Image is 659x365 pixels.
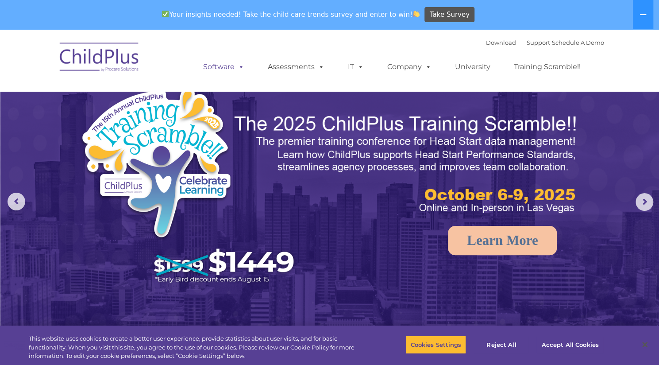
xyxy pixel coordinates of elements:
span: Phone number [123,95,161,101]
div: This website uses cookies to create a better user experience, provide statistics about user visit... [29,334,362,361]
a: Schedule A Demo [552,39,604,46]
font: | [486,39,604,46]
a: University [446,58,499,76]
a: Support [527,39,550,46]
a: Training Scramble!! [505,58,590,76]
button: Close [635,335,655,354]
span: Take Survey [430,7,470,23]
img: ChildPlus by Procare Solutions [55,36,144,81]
button: Accept All Cookies [536,335,603,354]
a: Assessments [259,58,333,76]
img: ✅ [162,11,169,17]
img: 👏 [413,11,420,17]
a: Download [486,39,516,46]
span: Your insights needed! Take the child care trends survey and enter to win! [158,6,424,23]
a: Software [194,58,253,76]
button: Reject All [474,335,529,354]
a: IT [339,58,373,76]
a: Learn More [448,226,557,255]
a: Take Survey [424,7,474,23]
span: Last name [123,58,150,65]
a: Company [378,58,440,76]
button: Cookies Settings [405,335,466,354]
